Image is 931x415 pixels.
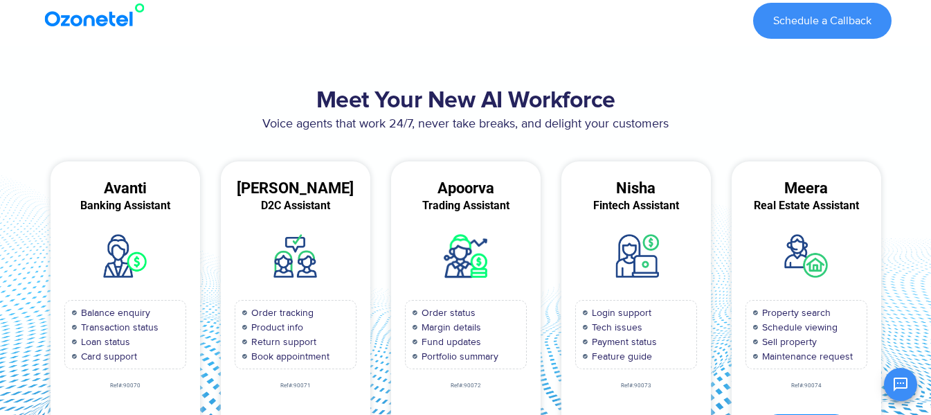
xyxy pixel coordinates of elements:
[561,200,711,212] div: Fintech Assistant
[51,182,200,195] div: Avanti
[248,306,314,320] span: Order tracking
[418,306,476,320] span: Order status
[391,383,541,389] div: Ref#:90072
[561,383,711,389] div: Ref#:90073
[78,335,130,349] span: Loan status
[391,200,541,212] div: Trading Assistant
[248,349,329,364] span: Book appointment
[773,15,871,26] span: Schedule a Callback
[884,368,917,401] button: Open chat
[221,200,370,212] div: D2C Assistant
[418,320,481,335] span: Margin details
[418,349,498,364] span: Portfolio summary
[51,200,200,212] div: Banking Assistant
[759,335,817,349] span: Sell property
[40,87,892,115] h2: Meet Your New AI Workforce
[78,306,150,320] span: Balance enquiry
[248,320,303,335] span: Product info
[759,349,853,364] span: Maintenance request
[221,383,370,389] div: Ref#:90071
[732,182,881,195] div: Meera
[78,349,137,364] span: Card support
[51,383,200,389] div: Ref#:90070
[753,3,892,39] a: Schedule a Callback
[391,182,541,195] div: Apoorva
[759,320,838,335] span: Schedule viewing
[248,335,316,349] span: Return support
[588,349,652,364] span: Feature guide
[588,335,657,349] span: Payment status
[221,182,370,195] div: [PERSON_NAME]
[78,320,159,335] span: Transaction status
[588,320,642,335] span: Tech issues
[588,306,651,320] span: Login support
[732,200,881,212] div: Real Estate Assistant
[561,182,711,195] div: Nisha
[759,306,831,320] span: Property search
[418,335,481,349] span: Fund updates
[40,115,892,134] p: Voice agents that work 24/7, never take breaks, and delight your customers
